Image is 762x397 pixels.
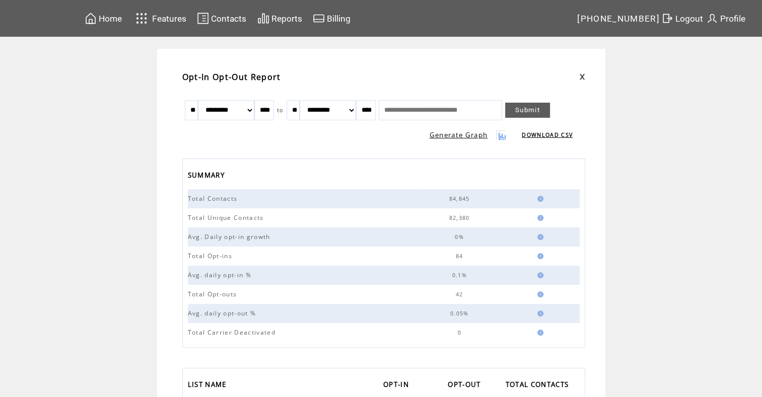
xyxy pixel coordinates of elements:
[522,131,573,138] a: DOWNLOAD CSV
[257,12,269,25] img: chart.svg
[720,14,745,24] span: Profile
[456,291,466,298] span: 42
[188,377,232,394] a: LIST NAME
[188,309,259,317] span: Avg. daily opt-out %
[534,272,543,278] img: help.gif
[660,11,705,26] a: Logout
[706,12,718,25] img: profile.svg
[99,14,122,24] span: Home
[311,11,352,26] a: Billing
[675,14,703,24] span: Logout
[188,232,273,241] span: Avg. Daily opt-in growth
[131,9,188,28] a: Features
[661,12,673,25] img: exit.svg
[188,213,266,222] span: Total Unique Contacts
[705,11,747,26] a: Profile
[534,310,543,316] img: help.gif
[534,253,543,259] img: help.gif
[383,377,411,394] span: OPT-IN
[188,377,229,394] span: LIST NAME
[457,329,463,336] span: 0
[455,233,466,241] span: 0%
[534,330,543,336] img: help.gif
[577,14,660,24] span: [PHONE_NUMBER]
[195,11,248,26] a: Contacts
[133,10,151,27] img: features.svg
[188,168,227,185] span: SUMMARY
[383,377,414,394] a: OPT-IN
[152,14,186,24] span: Features
[211,14,246,24] span: Contacts
[188,194,240,203] span: Total Contacts
[448,377,486,394] a: OPT-OUT
[277,107,284,114] span: to
[197,12,209,25] img: contacts.svg
[85,12,97,25] img: home.svg
[256,11,304,26] a: Reports
[182,71,281,83] span: Opt-In Opt-Out Report
[448,377,483,394] span: OPT-OUT
[506,377,572,394] span: TOTAL CONTACTS
[534,291,543,297] img: help.gif
[271,14,302,24] span: Reports
[506,377,574,394] a: TOTAL CONTACTS
[83,11,123,26] a: Home
[450,310,471,317] span: 0.05%
[456,253,466,260] span: 84
[534,196,543,202] img: help.gif
[327,14,351,24] span: Billing
[452,272,469,279] span: 0.1%
[505,103,550,118] a: Submit
[430,130,488,139] a: Generate Graph
[313,12,325,25] img: creidtcard.svg
[188,271,254,279] span: Avg. daily opt-in %
[449,214,472,221] span: 82,380
[534,234,543,240] img: help.gif
[449,195,472,202] span: 84,845
[534,215,543,221] img: help.gif
[188,328,278,337] span: Total Carrier Deactivated
[188,290,240,298] span: Total Opt-outs
[188,252,235,260] span: Total Opt-ins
